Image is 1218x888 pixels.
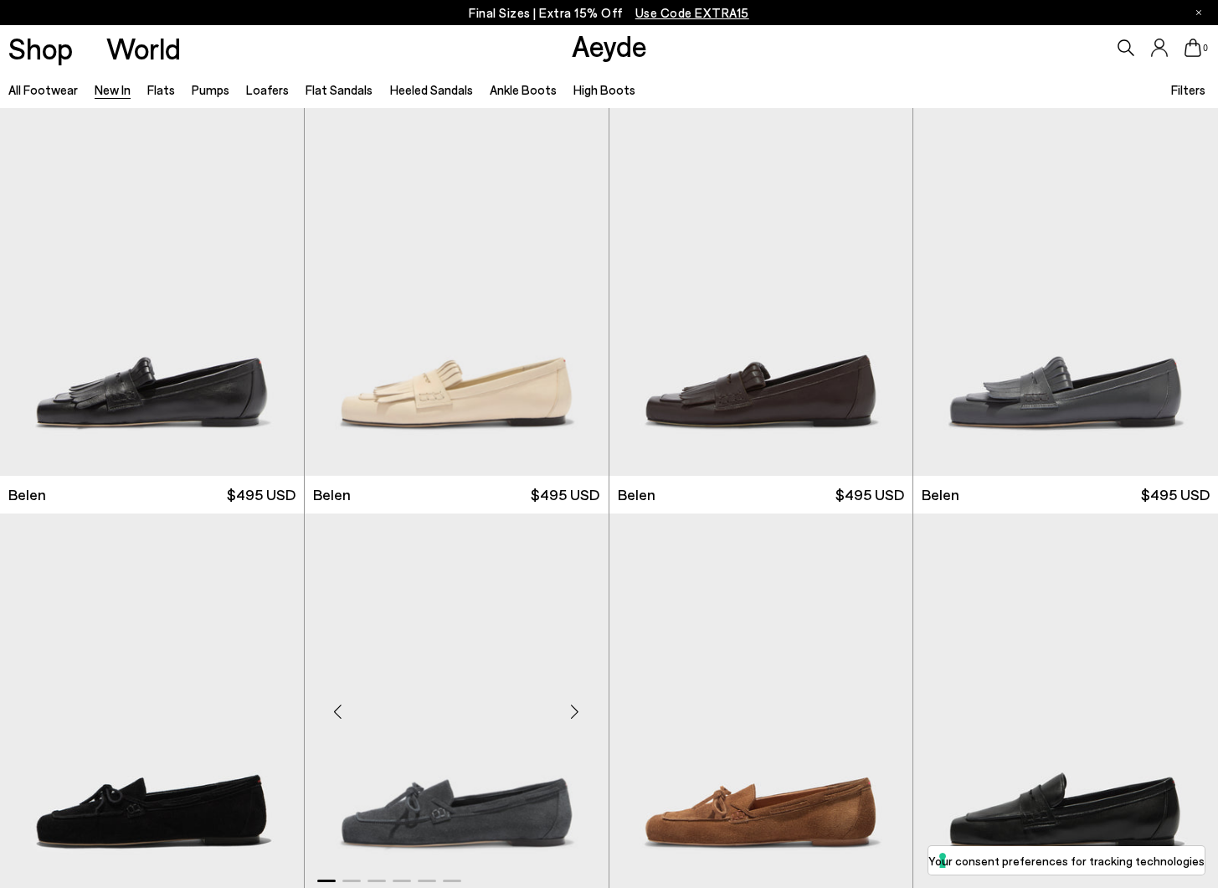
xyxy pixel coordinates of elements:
a: Next slide Previous slide [305,94,609,476]
img: Belen Tassel Loafers [305,94,609,476]
span: Belen [8,484,46,505]
a: Belen $495 USD [913,476,1218,514]
p: Final Sizes | Extra 15% Off [469,3,749,23]
span: 0 [1201,44,1210,53]
a: Shop [8,34,73,63]
a: Belen $495 USD [305,476,609,514]
a: World [106,34,181,63]
a: 0 [1185,39,1201,57]
span: $495 USD [227,484,296,505]
span: $495 USD [531,484,599,505]
a: High Boots [573,82,635,97]
span: Filters [1171,82,1205,97]
div: Previous slide [313,686,363,736]
span: Belen [618,484,655,505]
a: All Footwear [8,82,78,97]
div: Next slide [550,686,600,736]
a: Ankle Boots [490,82,557,97]
a: Aeyde [572,28,647,63]
a: Belen $495 USD [609,476,913,514]
a: Flat Sandals [306,82,373,97]
img: Belen Tassel Loafers [913,94,1218,476]
button: Your consent preferences for tracking technologies [928,846,1205,875]
a: Pumps [192,82,229,97]
a: Flats [147,82,175,97]
a: New In [95,82,131,97]
label: Your consent preferences for tracking technologies [928,852,1205,870]
div: 1 / 6 [305,94,609,476]
span: Navigate to /collections/ss25-final-sizes [635,5,749,20]
a: Heeled Sandals [390,82,473,97]
img: Belen Tassel Loafers [609,94,913,476]
span: $495 USD [835,484,904,505]
span: Belen [313,484,351,505]
span: $495 USD [1141,484,1210,505]
a: Loafers [246,82,289,97]
span: Belen [922,484,959,505]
